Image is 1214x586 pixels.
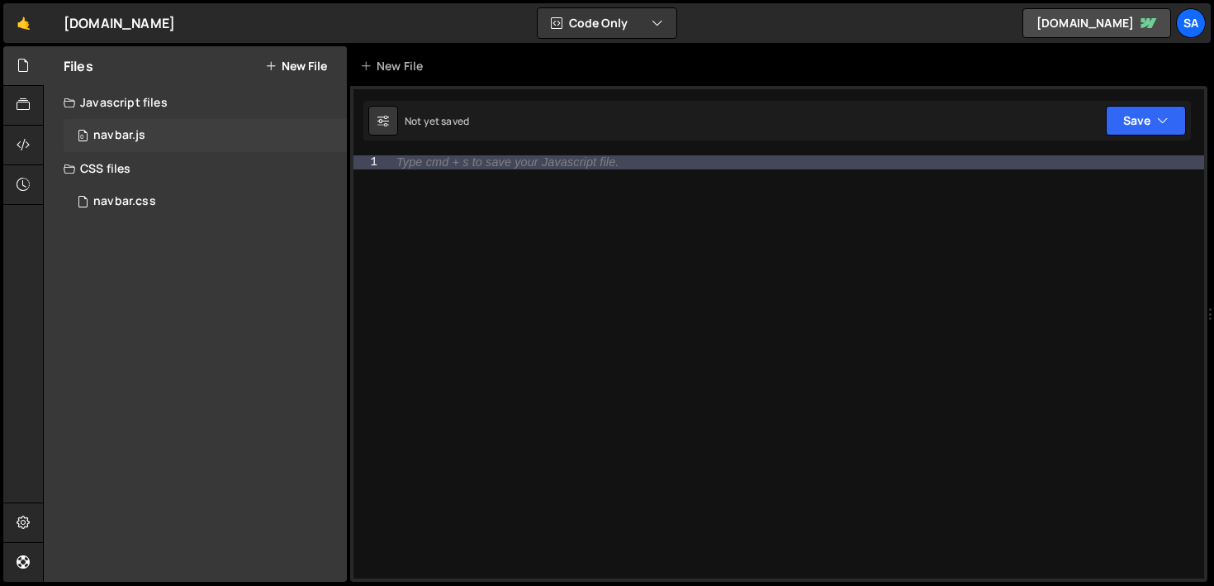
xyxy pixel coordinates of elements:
div: navbar.js [93,128,145,143]
div: New File [360,58,429,74]
div: 16835/46020.js [64,119,347,152]
div: navbar.css [93,194,156,209]
div: Type cmd + s to save your Javascript file. [396,156,619,169]
div: 1 [353,155,388,169]
div: Javascript files [44,86,347,119]
a: [DOMAIN_NAME] [1022,8,1171,38]
div: CSS files [44,152,347,185]
button: Code Only [538,8,676,38]
div: 16835/46019.css [64,185,347,218]
h2: Files [64,57,93,75]
a: 🤙 [3,3,44,43]
span: 0 [78,131,88,144]
button: New File [265,60,327,73]
div: [DOMAIN_NAME] [64,13,175,33]
a: SA [1176,8,1206,38]
button: Save [1106,106,1186,136]
div: Not yet saved [405,114,469,128]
